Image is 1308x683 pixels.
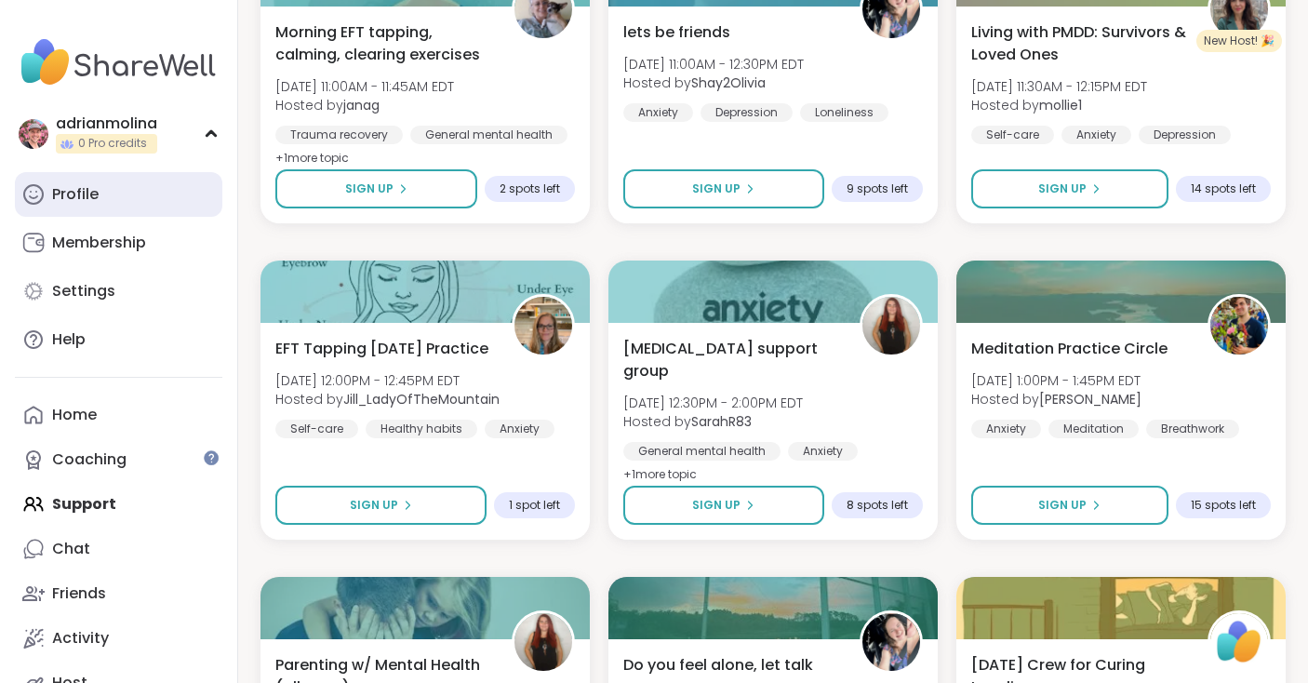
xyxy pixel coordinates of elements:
[19,119,48,149] img: adrianmolina
[343,96,380,114] b: janag
[345,181,394,197] span: Sign Up
[862,613,920,671] img: Shay2Olivia
[691,74,766,92] b: Shay2Olivia
[1048,420,1139,438] div: Meditation
[1196,30,1282,52] div: New Host! 🎉
[52,539,90,559] div: Chat
[350,497,398,514] span: Sign Up
[623,74,804,92] span: Hosted by
[52,449,127,470] div: Coaching
[500,181,560,196] span: 2 spots left
[788,442,858,461] div: Anxiety
[847,498,908,513] span: 8 spots left
[971,96,1147,114] span: Hosted by
[275,338,488,360] span: EFT Tapping [DATE] Practice
[701,103,793,122] div: Depression
[15,571,222,616] a: Friends
[52,184,99,205] div: Profile
[275,420,358,438] div: Self-care
[692,497,741,514] span: Sign Up
[275,390,500,408] span: Hosted by
[847,181,908,196] span: 9 spots left
[623,169,824,208] button: Sign Up
[623,442,781,461] div: General mental health
[1146,420,1239,438] div: Breathwork
[52,281,115,301] div: Settings
[1038,497,1087,514] span: Sign Up
[1061,126,1131,144] div: Anxiety
[275,486,487,525] button: Sign Up
[800,103,888,122] div: Loneliness
[623,55,804,74] span: [DATE] 11:00AM - 12:30PM EDT
[623,103,693,122] div: Anxiety
[971,390,1141,408] span: Hosted by
[514,613,572,671] img: SarahR83
[15,393,222,437] a: Home
[15,437,222,482] a: Coaching
[971,126,1054,144] div: Self-care
[1191,181,1256,196] span: 14 spots left
[343,390,500,408] b: Jill_LadyOfTheMountain
[485,420,554,438] div: Anxiety
[1191,498,1256,513] span: 15 spots left
[971,420,1041,438] div: Anxiety
[971,338,1168,360] span: Meditation Practice Circle
[623,338,839,382] span: [MEDICAL_DATA] support group
[15,221,222,265] a: Membership
[1139,126,1231,144] div: Depression
[623,394,803,412] span: [DATE] 12:30PM - 2:00PM EDT
[509,498,560,513] span: 1 spot left
[56,114,157,134] div: adrianmolina
[971,371,1141,390] span: [DATE] 1:00PM - 1:45PM EDT
[204,450,219,465] iframe: Spotlight
[1039,96,1082,114] b: mollie1
[275,21,491,66] span: Morning EFT tapping, calming, clearing exercises
[691,412,752,431] b: SarahR83
[52,583,106,604] div: Friends
[275,96,454,114] span: Hosted by
[971,21,1187,66] span: Living with PMDD: Survivors & Loved Ones
[15,172,222,217] a: Profile
[15,527,222,571] a: Chat
[623,654,813,676] span: Do you feel alone, let talk
[623,486,824,525] button: Sign Up
[275,371,500,390] span: [DATE] 12:00PM - 12:45PM EDT
[971,169,1168,208] button: Sign Up
[275,77,454,96] span: [DATE] 11:00AM - 11:45AM EDT
[15,269,222,314] a: Settings
[971,486,1168,525] button: Sign Up
[15,30,222,95] img: ShareWell Nav Logo
[366,420,477,438] div: Healthy habits
[623,21,730,44] span: lets be friends
[15,616,222,661] a: Activity
[1038,181,1087,197] span: Sign Up
[78,136,147,152] span: 0 Pro credits
[514,297,572,355] img: Jill_LadyOfTheMountain
[1039,390,1141,408] b: [PERSON_NAME]
[52,329,86,350] div: Help
[692,181,741,197] span: Sign Up
[52,405,97,425] div: Home
[15,317,222,362] a: Help
[52,233,146,253] div: Membership
[275,169,477,208] button: Sign Up
[862,297,920,355] img: SarahR83
[52,628,109,649] div: Activity
[410,126,567,144] div: General mental health
[623,412,803,431] span: Hosted by
[275,126,403,144] div: Trauma recovery
[1210,297,1268,355] img: Nicholas
[1210,613,1268,671] img: ShareWell
[971,77,1147,96] span: [DATE] 11:30AM - 12:15PM EDT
